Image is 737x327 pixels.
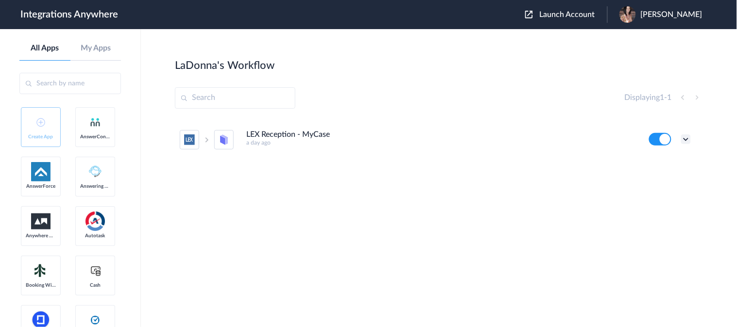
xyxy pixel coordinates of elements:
[20,9,118,20] h1: Integrations Anywhere
[26,282,56,288] span: Booking Widget
[26,134,56,140] span: Create App
[19,44,70,53] a: All Apps
[80,282,110,288] span: Cash
[246,130,330,139] h4: LEX Reception - MyCase
[641,10,703,19] span: [PERSON_NAME]
[525,11,533,18] img: launch-acct-icon.svg
[31,213,51,229] img: aww.png
[175,59,274,72] h2: LaDonna's Workflow
[619,6,636,23] img: received-411653253360191.jpeg
[31,162,51,181] img: af-app-logo.svg
[89,116,101,128] img: answerconnect-logo.svg
[668,94,672,101] span: 1
[70,44,121,53] a: My Apps
[36,118,45,127] img: add-icon.svg
[26,183,56,189] span: AnswerForce
[80,134,110,140] span: AnswerConnect
[80,233,110,239] span: Autotask
[625,93,672,102] h4: Displaying -
[540,11,595,18] span: Launch Account
[19,73,121,94] input: Search by name
[525,10,607,19] button: Launch Account
[31,262,51,279] img: Setmore_Logo.svg
[660,94,665,101] span: 1
[175,87,295,109] input: Search
[86,212,105,231] img: autotask.png
[26,233,56,239] span: Anywhere Works
[89,314,101,326] img: clio-logo.svg
[80,183,110,189] span: Answering Service
[86,162,105,181] img: Answering_service.png
[89,265,102,277] img: cash-logo.svg
[246,139,636,146] h5: a day ago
